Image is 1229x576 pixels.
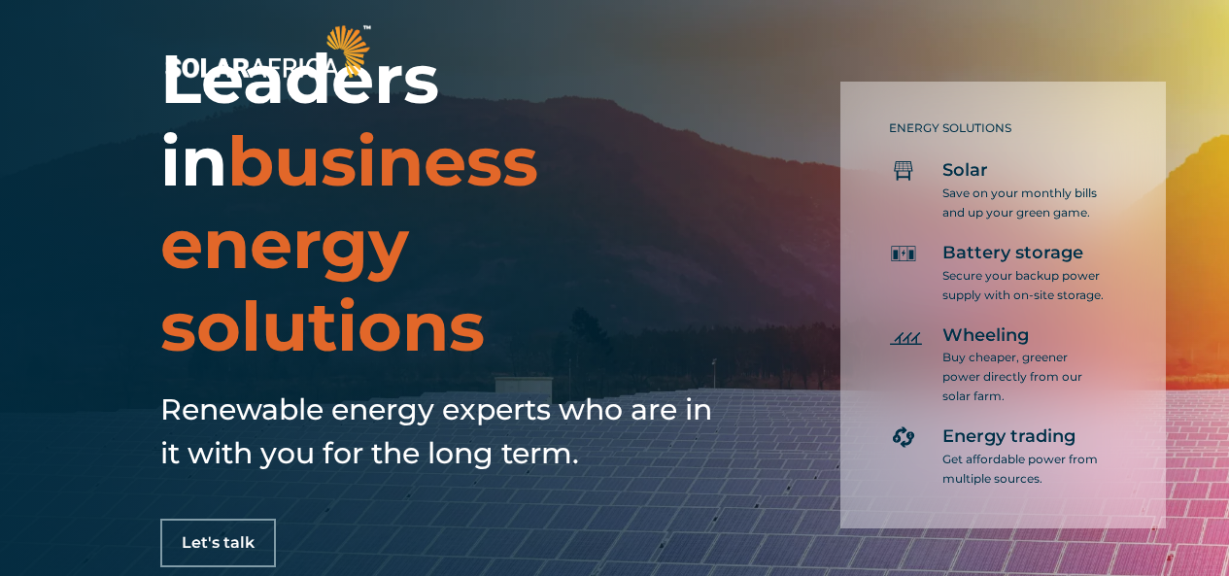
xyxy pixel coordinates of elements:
[942,159,988,183] span: Solar
[889,121,1108,135] h5: ENERGY SOLUTIONS
[942,184,1108,222] p: Save on your monthly bills and up your green game.
[942,242,1083,265] span: Battery storage
[942,324,1029,348] span: Wheeling
[942,348,1108,406] p: Buy cheaper, greener power directly from our solar farm.
[942,450,1108,489] p: Get affordable power from multiple sources.
[182,535,255,551] span: Let's talk
[942,266,1108,305] p: Secure your backup power supply with on-site storage.
[160,388,724,475] h5: Renewable energy experts who are in it with you for the long term.
[160,519,276,567] a: Let's talk
[942,425,1075,449] span: Energy trading
[160,119,538,368] span: business energy solutions
[160,38,724,368] h1: Leaders in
